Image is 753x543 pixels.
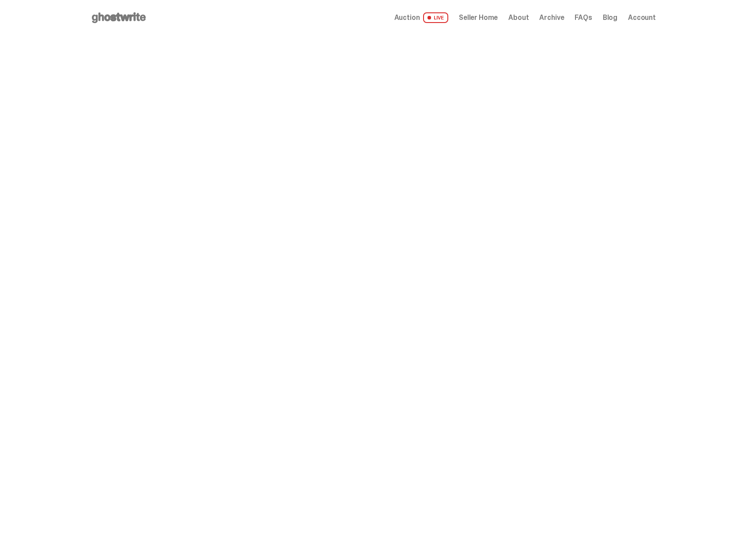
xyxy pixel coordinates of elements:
[423,12,448,23] span: LIVE
[394,12,448,23] a: Auction LIVE
[628,14,656,21] a: Account
[394,14,420,21] span: Auction
[459,14,498,21] a: Seller Home
[575,14,592,21] a: FAQs
[603,14,617,21] a: Blog
[539,14,564,21] a: Archive
[508,14,529,21] a: About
